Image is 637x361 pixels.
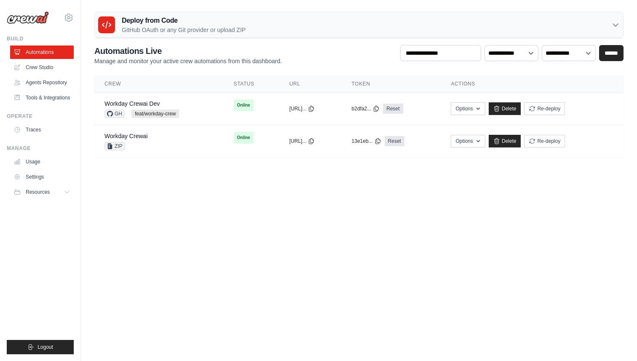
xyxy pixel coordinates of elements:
[279,75,342,93] th: URL
[489,135,521,147] a: Delete
[10,155,74,168] a: Usage
[94,45,282,57] h2: Automations Live
[383,104,403,114] a: Reset
[131,110,179,118] span: feat/workday-crew
[122,26,246,34] p: GitHub OAuth or any Git provider or upload ZIP
[524,102,565,115] button: Re-deploy
[10,170,74,184] a: Settings
[234,99,254,111] span: Online
[385,136,404,146] a: Reset
[104,110,125,118] span: GH
[352,138,381,144] button: 13e1eb...
[10,45,74,59] a: Automations
[342,75,441,93] th: Token
[10,185,74,199] button: Resources
[524,135,565,147] button: Re-deploy
[26,189,50,195] span: Resources
[7,35,74,42] div: Build
[7,113,74,120] div: Operate
[122,16,246,26] h3: Deploy from Code
[234,132,254,144] span: Online
[104,100,160,107] a: Workday Crewai Dev
[489,102,521,115] a: Delete
[10,61,74,74] a: Crew Studio
[94,75,224,93] th: Crew
[451,102,485,115] button: Options
[104,142,125,150] span: ZIP
[94,57,282,65] p: Manage and monitor your active crew automations from this dashboard.
[10,91,74,104] a: Tools & Integrations
[224,75,279,93] th: Status
[441,75,624,93] th: Actions
[451,135,485,147] button: Options
[352,105,380,112] button: b2dfa2...
[7,11,49,24] img: Logo
[7,340,74,354] button: Logout
[37,344,53,350] span: Logout
[10,123,74,136] a: Traces
[7,145,74,152] div: Manage
[104,133,147,139] a: Workday Crewai
[10,76,74,89] a: Agents Repository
